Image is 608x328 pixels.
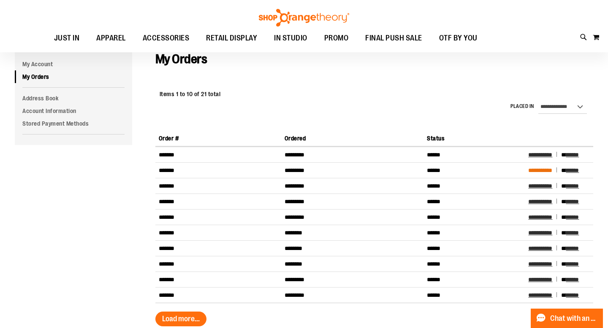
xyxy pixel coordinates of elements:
a: My Orders [15,70,132,83]
span: RETAIL DISPLAY [206,29,257,48]
a: FINAL PUSH SALE [357,29,431,48]
span: Chat with an Expert [550,315,598,323]
span: My Orders [155,52,207,66]
a: APPAREL [88,29,134,48]
a: ACCESSORIES [134,29,198,48]
span: Load more... [162,315,200,323]
a: Address Book [15,92,132,105]
a: JUST IN [46,29,88,48]
a: My Account [15,58,132,70]
span: FINAL PUSH SALE [365,29,422,48]
a: Stored Payment Methods [15,117,132,130]
span: JUST IN [54,29,80,48]
span: Items 1 to 10 of 21 total [160,91,221,97]
span: ACCESSORIES [143,29,190,48]
label: Placed in [510,103,534,110]
a: OTF BY YOU [431,29,486,48]
button: Chat with an Expert [531,309,603,328]
a: IN STUDIO [266,29,316,48]
span: IN STUDIO [274,29,307,48]
span: OTF BY YOU [439,29,478,48]
th: Status [423,131,525,146]
a: RETAIL DISPLAY [198,29,266,48]
a: Account Information [15,105,132,117]
th: Order # [155,131,281,146]
img: Shop Orangetheory [258,9,350,27]
span: PROMO [324,29,349,48]
span: APPAREL [96,29,126,48]
button: Load more... [155,312,206,326]
th: Ordered [281,131,423,146]
a: PROMO [316,29,357,48]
